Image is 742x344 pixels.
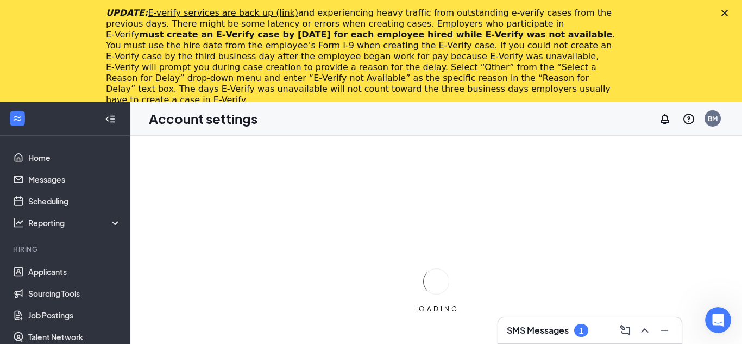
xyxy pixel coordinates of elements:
[638,324,651,337] svg: ChevronUp
[28,190,121,212] a: Scheduling
[13,217,24,228] svg: Analysis
[409,304,463,314] div: LOADING
[139,29,612,40] b: must create an E‑Verify case by [DATE] for each employee hired while E‑Verify was not available
[105,114,116,124] svg: Collapse
[28,168,121,190] a: Messages
[708,114,718,123] div: BM
[149,110,257,128] h1: Account settings
[28,304,121,326] a: Job Postings
[28,261,121,283] a: Applicants
[658,112,671,126] svg: Notifications
[619,324,632,337] svg: ComposeMessage
[28,147,121,168] a: Home
[658,324,671,337] svg: Minimize
[682,112,695,126] svg: QuestionInfo
[106,8,298,18] i: UPDATE:
[28,283,121,304] a: Sourcing Tools
[656,322,673,339] button: Minimize
[579,326,583,335] div: 1
[705,307,731,333] iframe: Intercom live chat
[721,10,732,16] div: Close
[28,217,122,228] div: Reporting
[636,322,653,339] button: ChevronUp
[13,245,119,254] div: Hiring
[12,113,23,124] svg: WorkstreamLogo
[617,322,634,339] button: ComposeMessage
[106,8,619,105] div: and experiencing heavy traffic from outstanding e-verify cases from the previous days. There migh...
[148,8,298,18] a: E-verify services are back up (link)
[507,324,569,336] h3: SMS Messages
